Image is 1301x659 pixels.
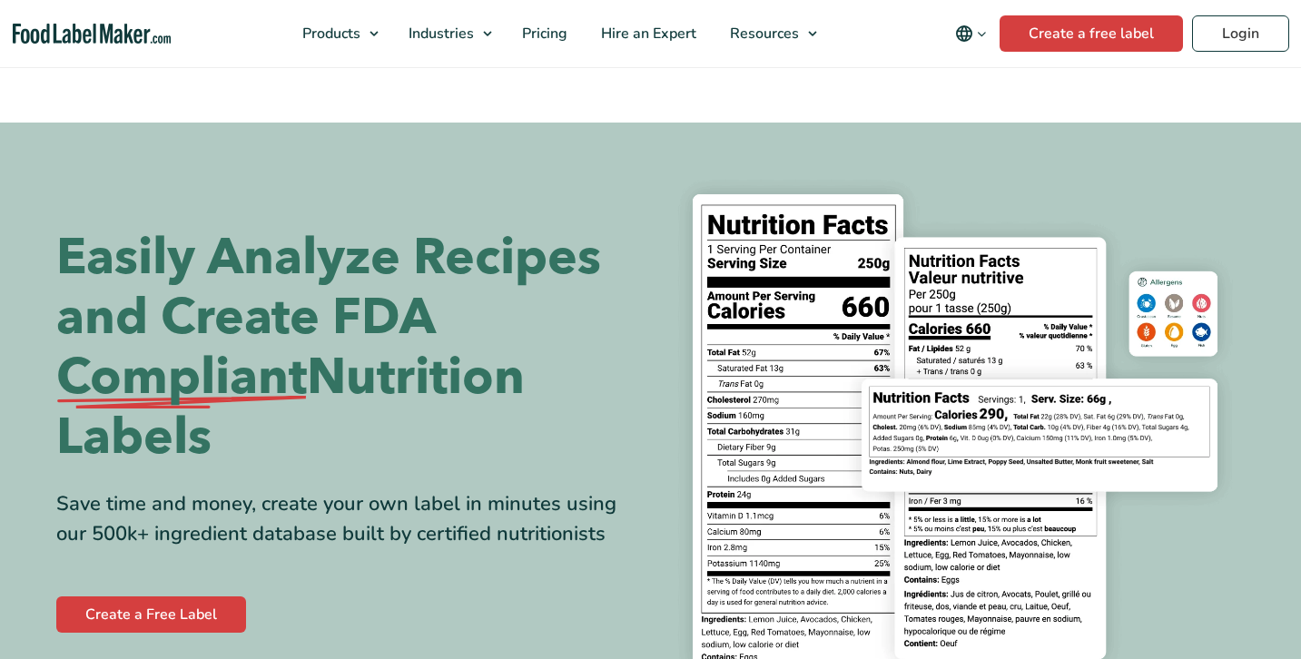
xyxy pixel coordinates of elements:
a: Login [1192,15,1289,52]
h1: Easily Analyze Recipes and Create FDA Nutrition Labels [56,228,637,467]
a: Create a Free Label [56,596,246,633]
span: Products [297,24,362,44]
a: Create a free label [1000,15,1183,52]
span: Compliant [56,348,307,408]
button: Change language [942,15,1000,52]
div: Save time and money, create your own label in minutes using our 500k+ ingredient database built b... [56,489,637,549]
span: Hire an Expert [596,24,698,44]
a: Food Label Maker homepage [13,24,172,44]
span: Industries [403,24,476,44]
span: Resources [724,24,801,44]
span: Pricing [517,24,569,44]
